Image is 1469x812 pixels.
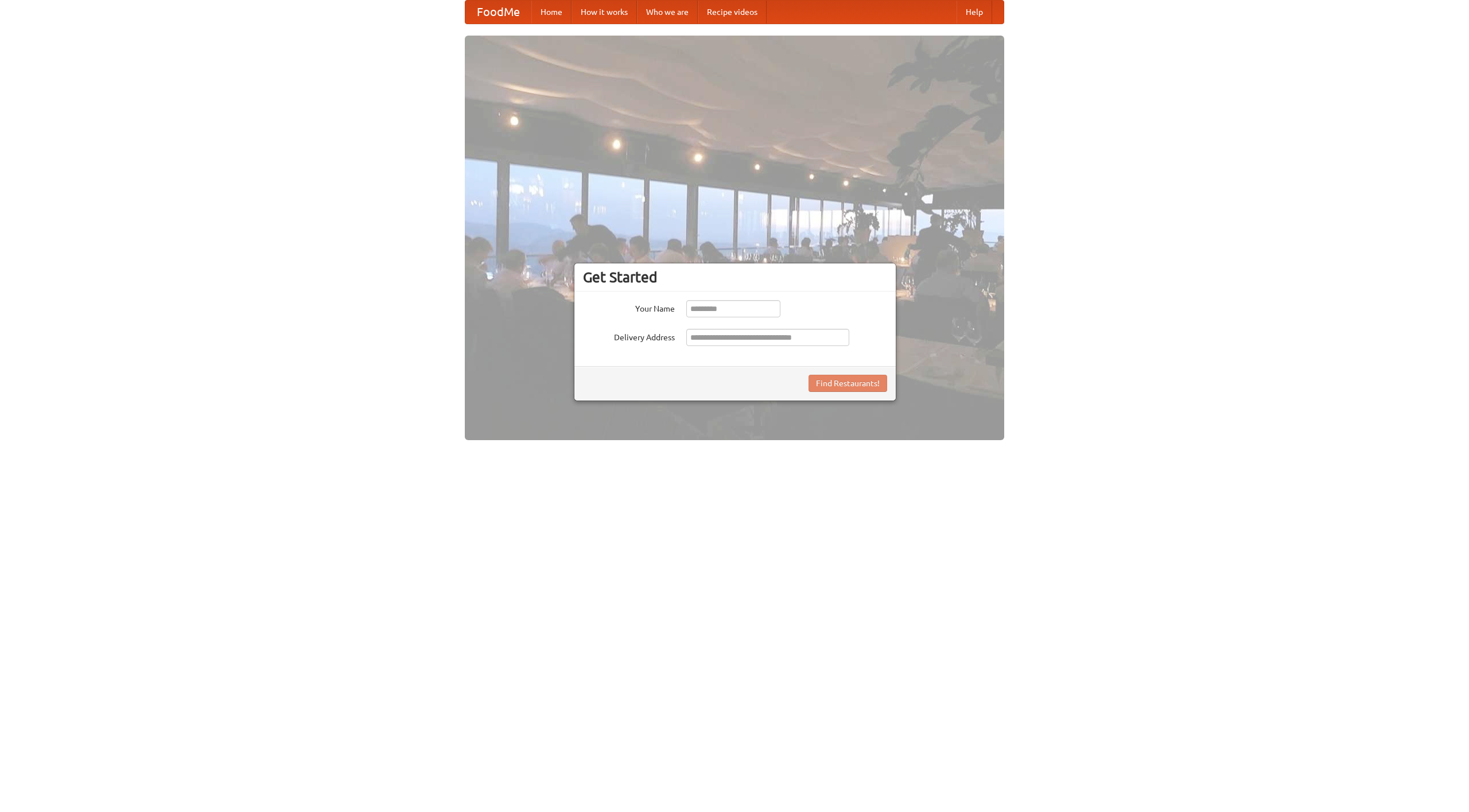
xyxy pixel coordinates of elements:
label: Your Name [583,300,675,314]
a: Recipe videos [698,1,767,24]
label: Delivery Address [583,329,675,343]
button: Find Restaurants! [809,375,887,392]
a: Help [957,1,992,24]
a: FoodMe [465,1,531,24]
a: Home [531,1,572,24]
h3: Get Started [583,269,887,286]
a: How it works [572,1,637,24]
a: Who we are [637,1,698,24]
